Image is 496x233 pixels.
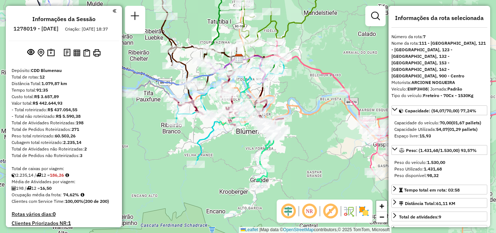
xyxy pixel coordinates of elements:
[411,80,455,85] strong: ARCIONE NOGUEIRA
[12,126,116,133] div: Total de Pedidos Roteirizados:
[423,34,426,39] strong: 7
[48,107,77,112] strong: R$ 437.054,55
[63,140,81,145] strong: 2.235,14
[53,211,56,217] strong: 0
[34,94,59,99] strong: R$ 3.657,89
[12,139,116,146] div: Cubagem total roteirizado:
[12,74,116,80] div: Total de rotas:
[72,126,79,132] strong: 271
[391,212,487,221] a: Total de atividades:9
[234,54,244,63] img: CDD Blumenau
[448,126,477,132] strong: (01,29 pallets)
[76,120,84,125] strong: 198
[376,212,387,222] a: Zoom out
[424,166,442,172] strong: 1.431,68
[12,220,116,226] h4: Clientes Priorizados NR:
[394,172,484,179] div: Peso disponível:
[391,40,487,79] div: Nome da rota:
[440,120,451,125] strong: 70,00
[65,198,84,204] strong: 100,00%
[368,9,383,23] a: Exibir filtros
[40,74,45,80] strong: 12
[391,33,487,40] div: Número da rota:
[234,53,244,63] img: FAD Blumenau
[391,105,487,115] a: Capacidade: (54,07/70,00) 77,24%
[12,186,16,190] i: Total de Atividades
[12,107,116,113] div: - Total roteirizado:
[419,133,431,138] strong: 15,93
[12,172,116,178] div: 2.235,14 / 12 =
[12,152,116,159] div: Total de Pedidos não Roteirizados:
[12,173,16,177] i: Cubagem total roteirizado
[447,86,462,92] strong: Padrão
[391,198,487,208] a: Distância Total:61,11 KM
[12,165,116,172] div: Total de caixas por viagem:
[439,214,441,220] strong: 9
[376,201,387,212] a: Zoom in
[241,227,258,232] a: Leaflet
[280,202,297,220] span: Ocultar deslocamento
[394,133,484,139] div: Espaço livre:
[12,120,116,126] div: Total de Atividades Roteirizadas:
[81,193,84,197] em: Média calculada utilizando a maior ocupação (%Peso ou %Cubagem) de cada rota da sessão. Rotas cro...
[12,100,116,107] div: Valor total:
[12,80,116,87] div: Distância Total:
[12,93,116,100] div: Custo total:
[46,47,56,59] button: Painel de Sugestão
[62,47,72,59] button: Logs desbloquear sessão
[40,185,52,191] strong: 16,50
[391,185,487,194] a: Tempo total em rota: 03:58
[406,148,477,153] span: Peso: (1.431,68/1.530,00) 93,57%
[451,120,481,125] strong: (01,67 pallets)
[12,192,62,197] span: Ocupação média da frota:
[36,173,41,177] i: Total de rotas
[436,126,448,132] strong: 54,07
[13,25,58,32] h6: 1278019 - [DATE]
[31,68,62,73] strong: CDD Blumenau
[391,145,487,155] a: Peso: (1.431,68/1.530,00) 93,57%
[36,47,46,59] button: Centralizar mapa no depósito ou ponto de apoio
[33,100,62,106] strong: R$ 442.644,93
[391,79,487,86] div: Motorista:
[12,87,116,93] div: Tempo total:
[84,146,87,152] strong: 2
[63,192,79,197] strong: 74,62%
[113,7,116,15] a: Clique aqui para minimizar o painel
[26,47,36,59] button: Exibir sessão original
[391,156,487,182] div: Peso: (1.431,68/1.530,00) 93,57%
[343,205,354,217] img: Fluxo de ruas
[50,172,64,178] strong: 186,26
[394,126,484,133] div: Capacidade Utilizada:
[394,160,445,165] span: Peso do veículo:
[391,92,487,99] div: Tipo do veículo:
[391,40,486,79] strong: 111 - [GEOGRAPHIC_DATA], 121 - [GEOGRAPHIC_DATA], 123 - [GEOGRAPHIC_DATA], 132 - [GEOGRAPHIC_DATA...
[27,186,31,190] i: Total de rotas
[84,198,109,204] strong: (200 de 200)
[12,198,65,204] span: Clientes com Service Time:
[428,86,462,92] span: | Jornada:
[12,67,116,74] div: Depósito:
[12,185,116,192] div: 198 / 12 =
[65,173,69,177] i: Meta Caixas/viagem: 199,74 Diferença: -13,48
[68,220,71,226] strong: 1
[404,187,460,193] span: Tempo total em rota: 03:58
[80,153,82,158] strong: 3
[12,146,116,152] div: Total de Atividades não Roteirizadas:
[259,227,260,232] span: |
[423,93,473,98] strong: Freteiro - 70Cx - 1530Kg
[427,160,445,165] strong: 1.530,00
[394,120,484,126] div: Capacidade do veículo:
[92,48,102,58] button: Imprimir Rotas
[405,108,476,113] span: Capacidade: (54,07/70,00) 77,24%
[407,86,428,92] strong: EWP3H08
[358,205,370,217] img: Exibir/Ocultar setores
[12,211,116,217] h4: Rotas vários dias:
[62,26,111,32] div: Criação: [DATE] 18:37
[41,81,67,86] strong: 1.079,87 km
[322,202,339,220] span: Exibir rótulo
[391,86,487,92] div: Veículo:
[12,113,116,120] div: - Total não roteirizado:
[239,227,391,233] div: Map data © contributors,© 2025 TomTom, Microsoft
[12,178,116,185] div: Média de Atividades por viagem:
[301,202,318,220] span: Ocultar NR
